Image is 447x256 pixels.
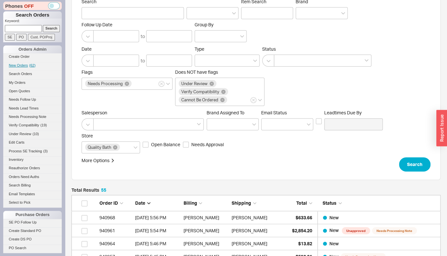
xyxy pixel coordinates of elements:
[3,219,62,226] a: SE PO Follow Up
[232,12,236,15] svg: open menu
[16,34,27,41] input: PO
[3,105,62,112] a: Needs Lead Times
[71,237,441,250] a: 940964[DATE] 5:46 PM[PERSON_NAME][PERSON_NAME]$13.82New
[3,131,62,137] a: Under Review(10)
[232,224,267,237] div: [PERSON_NAME]
[342,227,370,234] span: Unapproved
[88,145,111,149] span: Quality Bath
[71,188,106,192] h5: Total Results
[3,139,62,146] a: Edit Carts
[159,81,164,87] button: Flags
[183,142,189,147] input: Needs Approval
[71,211,441,224] a: 940968[DATE] 5:56 PM[PERSON_NAME][PERSON_NAME]$633.66New
[121,144,125,151] input: Store
[3,53,62,60] a: Create Order
[29,63,36,67] span: ( 62 )
[323,200,337,206] span: Status
[143,142,148,147] input: Open Balance
[9,115,46,119] span: Needs Processing Note
[82,69,93,75] span: Flags
[232,200,251,206] span: Shipping
[329,215,339,220] span: New
[3,173,62,180] a: Orders Need Auths
[82,133,93,138] span: Store
[71,224,441,237] a: 940961[DATE] 5:54 PM[PERSON_NAME][PERSON_NAME]$2,854.20New UnapprovedNeeds Processing Note
[3,62,62,69] a: New Orders(62)
[151,141,180,148] span: Open Balance
[198,57,203,64] input: Type
[3,236,62,243] a: Create DS PO
[133,80,137,87] input: Flags
[9,97,36,101] span: Needs Follow Up
[280,200,312,206] div: Total
[43,25,60,32] input: Search
[3,45,62,53] div: Orders Admin
[3,191,62,198] a: Email Templates
[3,182,62,189] a: Search Billing
[3,113,62,120] a: Needs Processing Note
[3,122,62,129] a: Verify Compatibility(19)
[3,199,62,206] a: Select to Pick
[252,123,256,126] svg: open menu
[324,110,383,116] span: Leadtimes Due By
[183,224,228,237] div: [PERSON_NAME]
[3,88,62,95] a: Open Quotes
[99,200,118,206] span: Order ID
[3,96,62,103] a: Needs Follow Up
[82,46,192,52] span: Date
[195,46,204,52] span: Type
[82,7,184,19] input: Search
[5,34,15,41] input: SE
[175,69,218,75] span: Does NOT have flags
[329,241,339,246] span: New
[99,237,132,250] div: 940964
[9,63,28,67] span: New Orders
[3,2,62,10] div: Phones
[181,89,219,94] span: Verify Compatibility
[195,22,213,27] span: Group By
[135,211,180,224] div: 9/18/25 5:56 PM
[3,245,62,251] a: PO Search
[329,227,340,233] span: New
[183,200,197,206] span: Billing
[3,211,62,219] div: Purchase Orders
[261,110,287,115] span: Em ​ ail Status
[228,96,233,104] input: Does NOT have flags
[41,123,47,127] span: ( 19 )
[141,58,145,64] div: to
[232,200,276,206] div: Shipping
[88,81,123,86] span: Needs Processing
[101,187,106,193] span: 55
[250,97,256,103] button: Does NOT have flags
[181,81,208,86] span: Under Review
[407,160,422,168] span: Search
[232,211,267,224] div: [PERSON_NAME]
[298,241,312,246] span: $13.82
[240,35,244,38] svg: open menu
[399,157,430,172] button: Search
[43,149,47,153] span: ( 3 )
[9,149,42,153] span: Process SE Tracking
[307,123,311,126] svg: open menu
[99,211,132,224] div: 940968
[28,34,55,41] input: Cust. PO/Proj
[232,237,267,250] div: [PERSON_NAME]
[99,200,132,206] div: Order ID
[141,33,145,40] div: to
[3,227,62,234] a: Create Standard PO
[82,22,192,28] span: Follow Up Date
[3,11,62,19] h1: Search Orders
[135,224,180,237] div: 9/18/25 5:54 PM
[183,211,228,224] div: [PERSON_NAME]
[135,200,145,206] span: Date
[82,110,204,116] span: Salesperson
[262,46,372,52] span: Status
[207,110,244,115] span: Brand Assigned To
[181,97,218,102] span: Cannot Be Ordered
[241,7,293,19] input: Item Search
[32,132,39,136] span: ( 10 )
[24,3,34,9] span: OFF
[183,200,228,206] div: Billing
[299,9,304,17] input: Brand
[292,228,312,233] span: $2,854.20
